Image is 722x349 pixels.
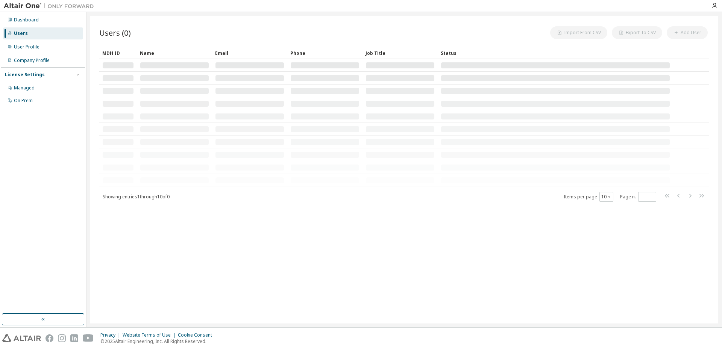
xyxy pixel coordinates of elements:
p: © 2025 Altair Engineering, Inc. All Rights Reserved. [100,338,217,344]
div: Email [215,47,284,59]
div: Phone [290,47,359,59]
img: facebook.svg [46,334,53,342]
div: Company Profile [14,57,50,63]
span: Items per page [564,192,613,202]
div: Dashboard [14,17,39,23]
div: Privacy [100,332,123,338]
div: Name [140,47,209,59]
div: On Prem [14,98,33,104]
span: Showing entries 1 through 10 of 0 [103,193,170,200]
div: Managed [14,85,35,91]
div: Website Terms of Use [123,332,178,338]
div: Users [14,30,28,36]
div: MDH ID [102,47,134,59]
span: Page n. [620,192,656,202]
button: Add User [667,26,708,39]
div: Cookie Consent [178,332,217,338]
div: User Profile [14,44,39,50]
div: License Settings [5,72,45,78]
img: instagram.svg [58,334,66,342]
img: youtube.svg [83,334,94,342]
button: Import From CSV [550,26,607,39]
span: Users (0) [99,27,131,38]
img: linkedin.svg [70,334,78,342]
div: Job Title [366,47,435,59]
div: Status [441,47,670,59]
button: 10 [601,194,611,200]
img: Altair One [4,2,98,10]
button: Export To CSV [612,26,662,39]
img: altair_logo.svg [2,334,41,342]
